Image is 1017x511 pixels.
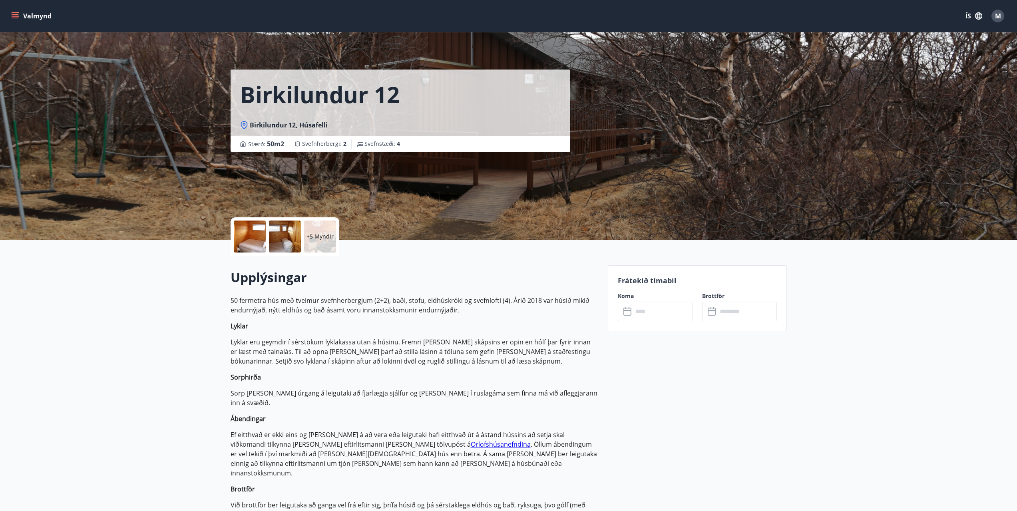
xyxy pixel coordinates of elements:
[702,292,777,300] label: Brottför
[231,296,598,315] p: 50 fermetra hús með tveimur svefnherbergjum (2+2), baði, stofu, eldhúskróki og svefnlofti (4). Ár...
[231,485,255,493] strong: Brottför
[231,373,261,382] strong: Sorphirða
[618,292,693,300] label: Koma
[995,12,1001,20] span: M
[988,6,1007,26] button: M
[267,139,284,148] span: 50 m2
[231,322,248,330] strong: Lyklar
[364,140,400,148] span: Svefnstæði :
[250,121,328,129] span: Birkilundur 12, Húsafelli
[306,233,334,241] p: +5 Myndir
[10,9,55,23] button: menu
[248,139,284,149] span: Stærð :
[471,440,531,449] a: Orlofshúsanefndina
[231,337,598,366] p: Lyklar eru geymdir í sérstökum lyklakassa utan á húsinu. Fremri [PERSON_NAME] skápsins er opin en...
[961,9,987,23] button: ÍS
[231,430,598,478] p: Ef eitthvað er ekki eins og [PERSON_NAME] á að vera eða leigutaki hafi eitthvað út á ástand hússi...
[231,414,266,423] strong: Ábendingar
[397,140,400,147] span: 4
[231,268,598,286] h2: Upplýsingar
[240,79,400,109] h1: Birkilundur 12
[343,140,346,147] span: 2
[302,140,346,148] span: Svefnherbergi :
[618,275,777,286] p: Frátekið tímabil
[231,388,598,408] p: Sorp [PERSON_NAME] úrgang á leigutaki að fjarlægja sjálfur og [PERSON_NAME] í ruslagáma sem finna...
